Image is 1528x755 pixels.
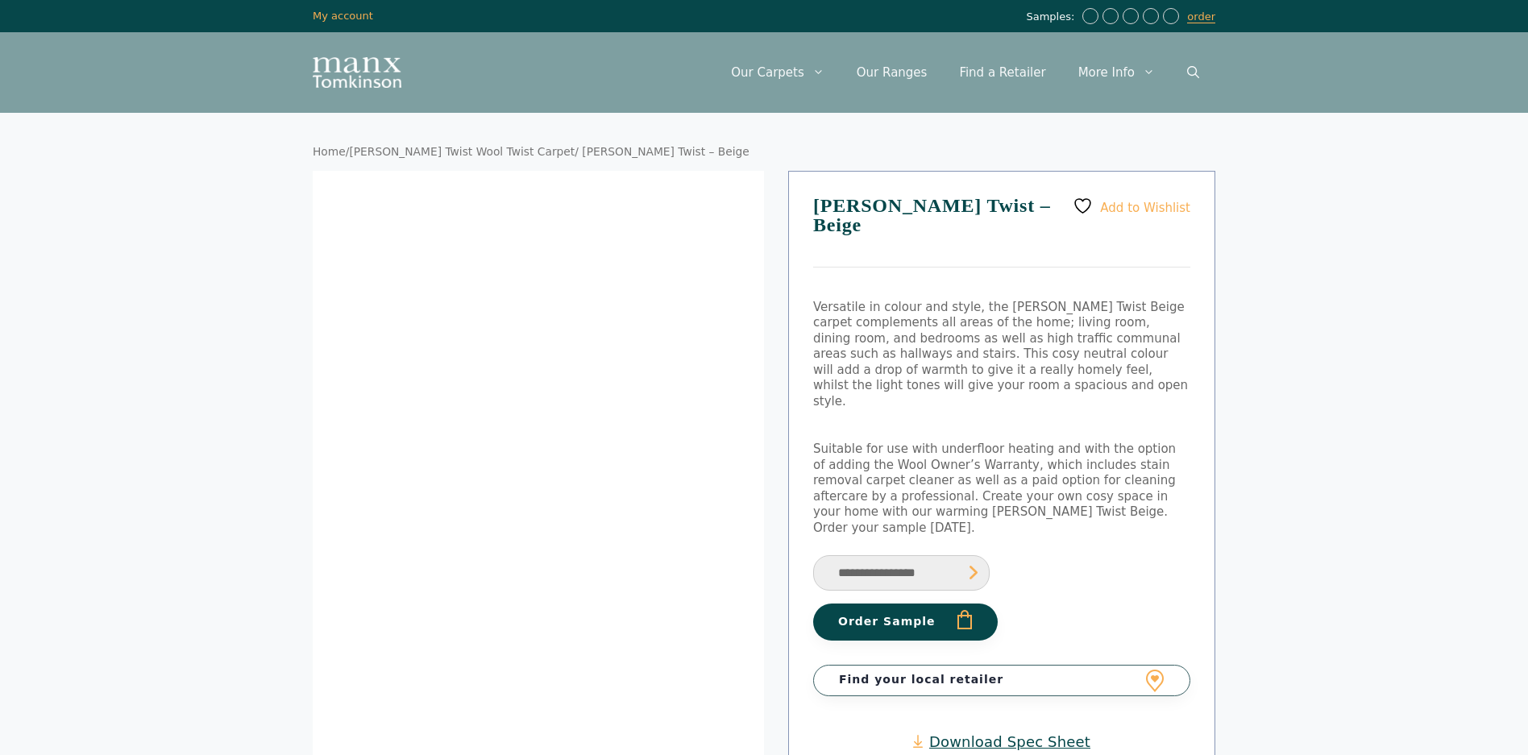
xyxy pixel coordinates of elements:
p: Versatile in colour and style, the [PERSON_NAME] Twist Beige carpet complements all areas of the ... [813,300,1190,410]
a: Our Ranges [841,48,944,97]
nav: Breadcrumb [313,145,1215,160]
nav: Primary [715,48,1215,97]
a: order [1187,10,1215,23]
h1: [PERSON_NAME] Twist – Beige [813,196,1190,268]
p: Suitable for use with underfloor heating and with the option of adding the Wool Owner’s Warranty,... [813,442,1190,536]
a: More Info [1062,48,1171,97]
a: Find your local retailer [813,665,1190,695]
a: Home [313,145,346,158]
a: [PERSON_NAME] Twist Wool Twist Carpet [349,145,575,158]
span: Add to Wishlist [1100,200,1190,214]
button: Order Sample [813,604,998,641]
a: Our Carpets [715,48,841,97]
a: My account [313,10,373,22]
a: Open Search Bar [1171,48,1215,97]
span: Samples: [1026,10,1078,24]
a: Download Spec Sheet [913,732,1090,751]
a: Find a Retailer [943,48,1061,97]
img: Manx Tomkinson [313,57,401,88]
a: Add to Wishlist [1073,196,1190,216]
